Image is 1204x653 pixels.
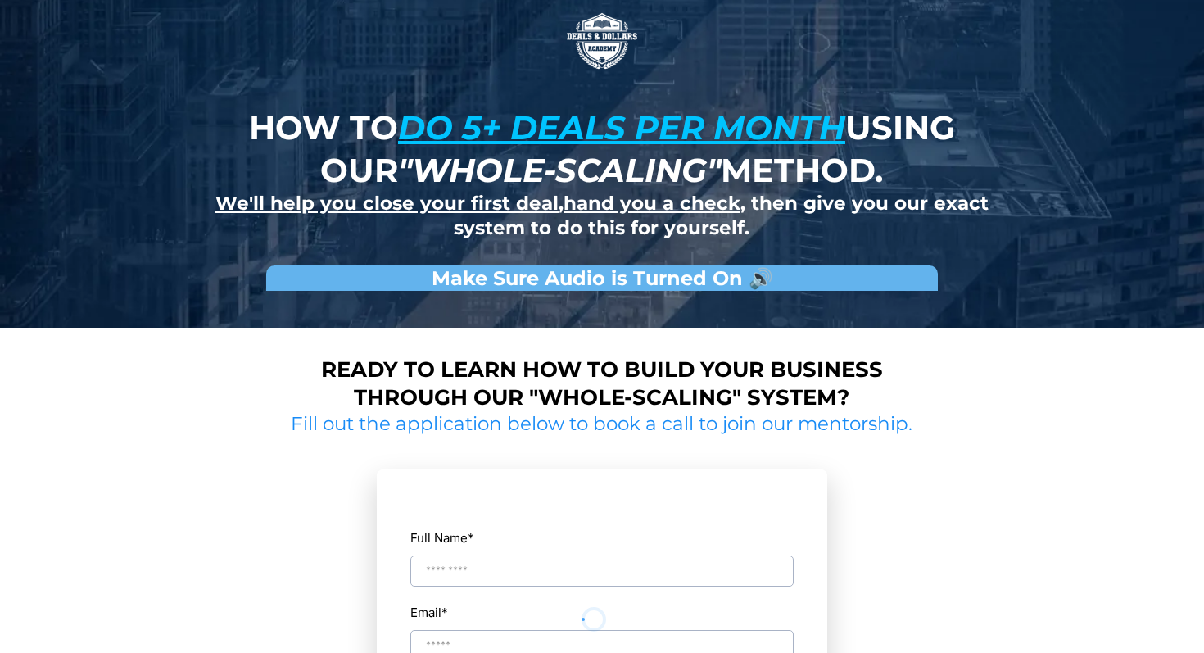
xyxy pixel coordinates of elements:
strong: Make Sure Audio is Turned On 🔊 [432,266,773,290]
em: "whole-scaling" [398,150,721,190]
label: Full Name [410,527,474,549]
u: hand you a check [564,192,740,215]
h2: Fill out the application below to book a call to join our mentorship. [285,412,919,437]
u: We'll help you close your first deal [215,192,559,215]
strong: Ready to learn how to build your business through our "whole-scaling" system? [321,356,883,410]
label: Email [410,601,448,624]
strong: , , then give you our exact system to do this for yourself. [215,192,989,239]
strong: How to using our method. [249,107,955,190]
u: do 5+ deals per month [398,107,845,147]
